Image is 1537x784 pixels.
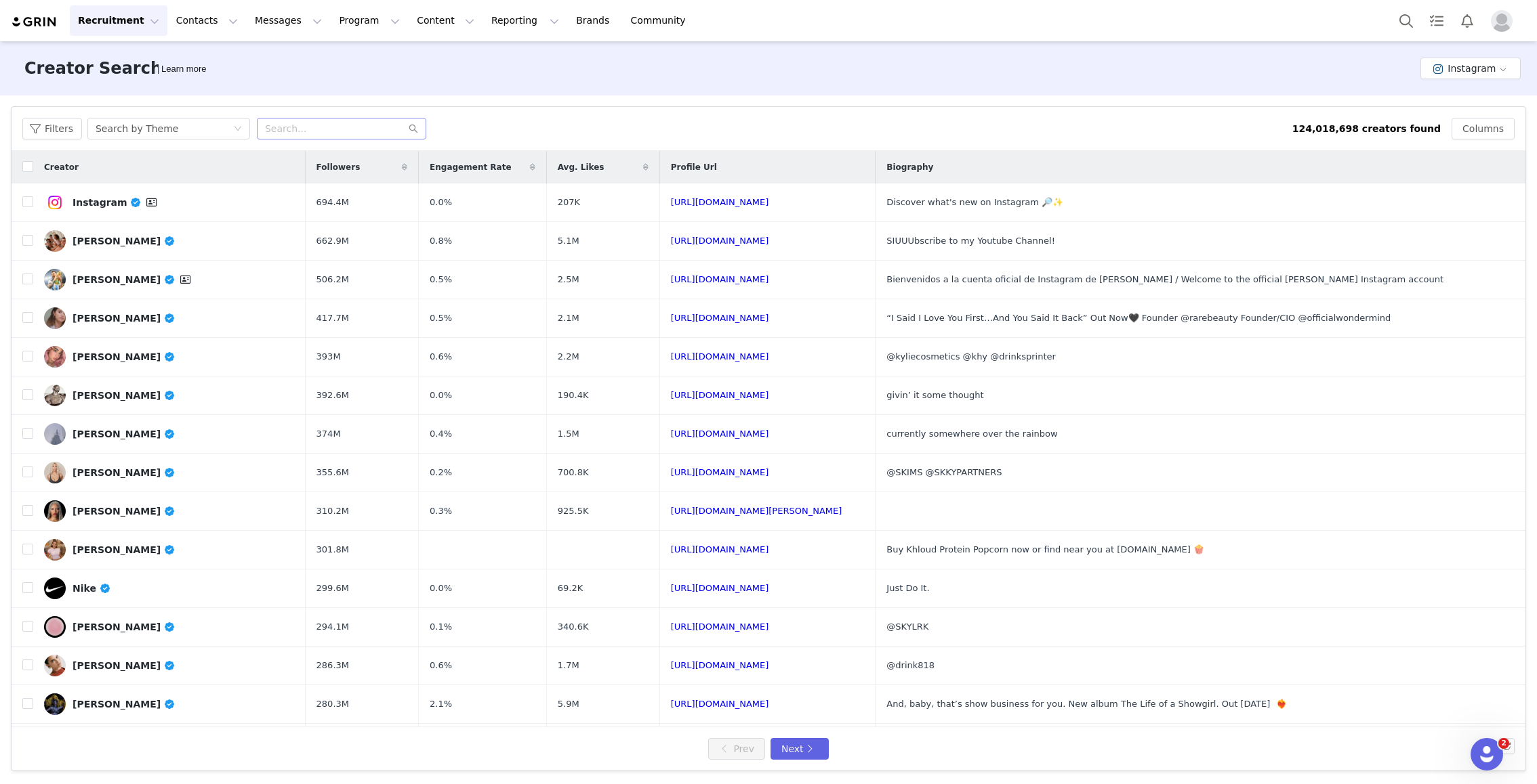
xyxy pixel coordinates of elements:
span: 1.7M [558,659,579,672]
a: [PERSON_NAME] [44,655,295,676]
span: 0.2% [430,466,452,479]
span: Engagement Rate [430,161,511,173]
span: @SKYLRK [886,622,928,632]
div: [PERSON_NAME] [73,622,176,632]
span: Followers [316,161,361,173]
button: Content [409,5,483,36]
div: Search by Theme [96,118,178,139]
button: Profile [1483,10,1526,32]
span: 286.3M [316,659,349,672]
input: Search... [257,118,426,139]
img: v2 [44,462,66,483]
img: v2 [44,192,66,213]
img: v2 [44,500,66,522]
span: 0.0% [430,389,452,402]
img: v2 [44,346,66,368]
span: 2.1% [430,697,452,711]
span: 925.5K [558,504,589,518]
div: [PERSON_NAME] [73,429,176,439]
button: Reporting [483,5,567,36]
span: 0.6% [430,350,452,364]
button: Recruitment [70,5,167,36]
span: 700.8K [558,466,589,479]
span: 393M [316,350,341,364]
a: [PERSON_NAME] [44,462,295,483]
span: currently somewhere over the rainbow [886,429,1057,439]
span: 310.2M [316,504,349,518]
img: v2 [44,423,66,445]
span: Bienvenidos a la cuenta oficial de Instagram de [PERSON_NAME] / Welcome to the official [PERSON_N... [886,274,1443,284]
span: 2.5M [558,273,579,286]
a: Brands [568,5,621,36]
span: Just Do It. [886,583,929,593]
button: Messages [247,5,330,36]
span: givin’ it some thought [886,390,983,400]
span: 1.5M [558,427,579,441]
span: 694.4M [316,196,349,209]
a: [URL][DOMAIN_NAME][PERSON_NAME] [671,506,842,516]
a: [URL][DOMAIN_NAME] [671,197,769,207]
button: Search [1391,5,1421,36]
button: Contacts [168,5,246,36]
a: [PERSON_NAME] [44,230,295,252]
span: 662.9M [316,234,349,248]
span: 5.9M [558,697,579,711]
span: Biography [886,161,933,173]
div: [PERSON_NAME] [73,313,176,324]
a: [URL][DOMAIN_NAME] [671,622,769,632]
a: [URL][DOMAIN_NAME] [671,583,769,593]
a: [PERSON_NAME] [44,500,295,522]
img: v2 [44,269,66,290]
a: [URL][DOMAIN_NAME] [671,390,769,400]
a: [URL][DOMAIN_NAME] [671,699,769,709]
img: v2 [44,655,66,676]
span: Discover what's new on Instagram 🔎✨ [886,197,1063,207]
div: [PERSON_NAME] [73,699,176,710]
img: v2 [44,385,66,406]
a: [URL][DOMAIN_NAME] [671,429,769,439]
span: 294.1M [316,620,349,634]
span: 392.6M [316,389,349,402]
span: 0.5% [430,273,452,286]
img: placeholder-profile.jpg [1491,10,1513,32]
span: SIUUUbscribe to my Youtube Channel! [886,236,1055,246]
span: 5.1M [558,234,579,248]
span: 2.2M [558,350,579,364]
div: [PERSON_NAME] [73,660,176,671]
span: 301.8M [316,543,349,557]
div: [PERSON_NAME] [73,390,176,401]
a: [PERSON_NAME] [44,385,295,406]
span: 69.2K [558,582,583,595]
button: Notifications [1452,5,1482,36]
span: 2 [1498,738,1509,749]
button: Prev [708,738,765,760]
a: [URL][DOMAIN_NAME] [671,467,769,477]
span: 190.4K [558,389,589,402]
button: Program [331,5,408,36]
span: 506.2M [316,273,349,286]
img: v2 [44,616,66,638]
div: 124,018,698 creators found [1292,122,1441,136]
button: Next [771,738,829,760]
span: 340.6K [558,620,589,634]
span: 0.8% [430,234,452,248]
a: [URL][DOMAIN_NAME] [671,236,769,246]
a: Tasks [1422,5,1452,36]
a: [PERSON_NAME] [44,269,295,290]
iframe: Intercom live chat [1471,738,1503,770]
a: Community [623,5,700,36]
span: “I Said I Love You First…And You Said It Back” Out Now🖤 Founder @rarebeauty Founder/CIO @official... [886,313,1391,323]
span: @SKIMS @SKKYPARTNERS [886,467,1002,477]
a: [URL][DOMAIN_NAME] [671,351,769,362]
div: Tooltip anchor [159,62,209,76]
span: 2.1M [558,311,579,325]
img: v2 [44,539,66,561]
span: 0.4% [430,427,452,441]
span: 299.6M [316,582,349,595]
span: 417.7M [316,311,349,325]
span: 355.6M [316,466,349,479]
a: grin logo [11,16,58,28]
div: [PERSON_NAME] [73,467,176,478]
a: [URL][DOMAIN_NAME] [671,660,769,670]
div: [PERSON_NAME] [73,271,194,288]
